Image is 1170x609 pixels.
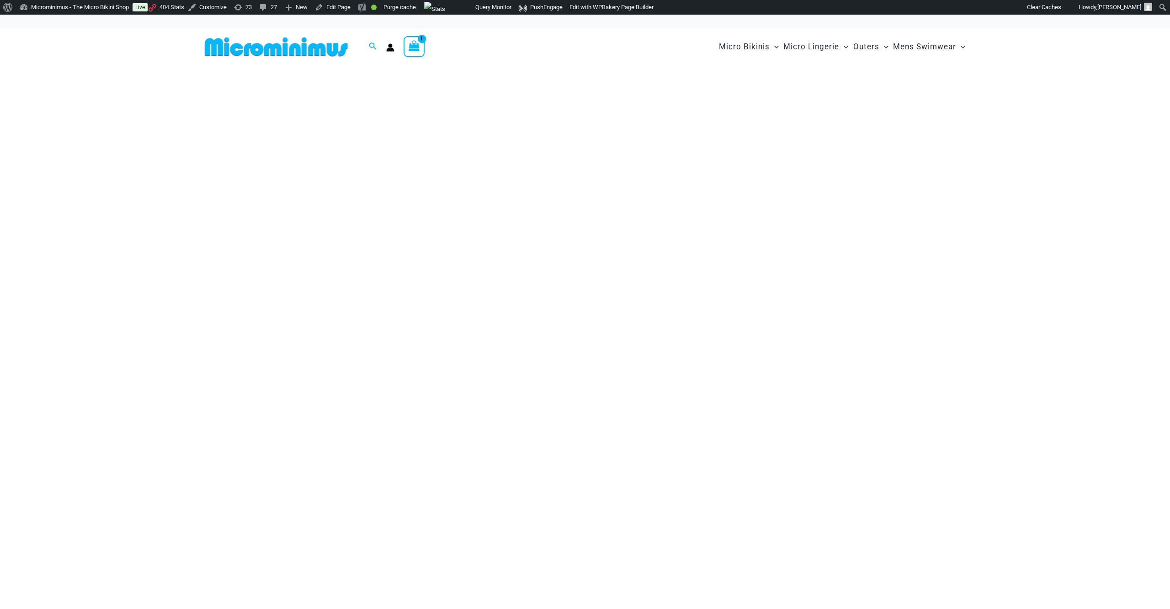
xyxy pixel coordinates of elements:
[371,5,377,10] div: Good
[891,33,968,61] a: Mens SwimwearMenu ToggleMenu Toggle
[424,2,445,16] img: Views over 48 hours. Click for more Jetpack Stats.
[839,35,848,58] span: Menu Toggle
[879,35,888,58] span: Menu Toggle
[386,43,394,52] a: Account icon link
[719,35,770,58] span: Micro Bikinis
[956,35,965,58] span: Menu Toggle
[717,33,781,61] a: Micro BikinisMenu ToggleMenu Toggle
[853,35,879,58] span: Outers
[893,35,956,58] span: Mens Swimwear
[1097,4,1141,11] span: [PERSON_NAME]
[783,35,839,58] span: Micro Lingerie
[369,41,377,53] a: Search icon link
[201,37,351,57] img: MM SHOP LOGO FLAT
[851,33,891,61] a: OutersMenu ToggleMenu Toggle
[770,35,779,58] span: Menu Toggle
[133,3,148,11] a: Live
[404,36,425,57] a: View Shopping Cart, 1 items
[715,32,969,62] nav: Site Navigation
[781,33,851,61] a: Micro LingerieMenu ToggleMenu Toggle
